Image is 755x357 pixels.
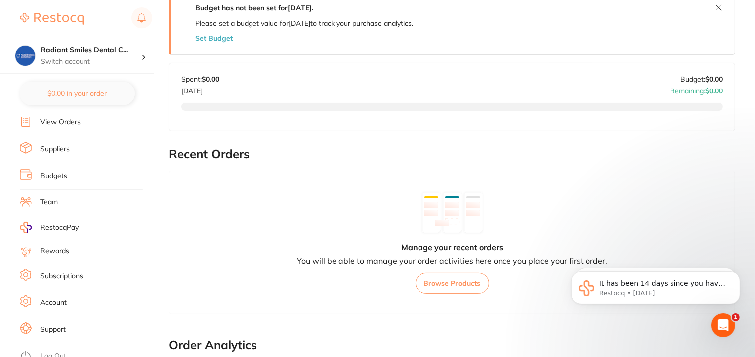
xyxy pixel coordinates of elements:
[40,197,58,207] a: Team
[670,83,723,95] p: Remaining:
[195,34,233,42] button: Set Budget
[202,75,219,84] strong: $0.00
[680,75,723,83] p: Budget:
[40,298,67,308] a: Account
[416,273,489,294] button: Browse Products
[41,57,141,67] p: Switch account
[711,313,735,337] iframe: Intercom live chat
[40,271,83,281] a: Subscriptions
[297,256,607,265] p: You will be able to manage your order activities here once you place your first order.
[401,243,503,252] h4: Manage your recent orders
[40,246,69,256] a: Rewards
[20,222,32,233] img: RestocqPay
[20,7,84,30] a: Restocq Logo
[40,325,66,335] a: Support
[556,251,755,330] iframe: Intercom notifications message
[40,117,81,127] a: View Orders
[169,147,735,161] h2: Recent Orders
[195,3,313,12] strong: Budget has not been set for [DATE] .
[41,45,141,55] h4: Radiant Smiles Dental Care - Albany
[181,75,219,83] p: Spent:
[20,222,79,233] a: RestocqPay
[195,19,413,27] p: Please set a budget value for [DATE] to track your purchase analytics.
[40,223,79,233] span: RestocqPay
[169,338,735,352] h2: Order Analytics
[732,313,740,321] span: 1
[20,82,135,105] button: $0.00 in your order
[20,13,84,25] img: Restocq Logo
[705,75,723,84] strong: $0.00
[40,144,70,154] a: Suppliers
[40,171,67,181] a: Budgets
[15,46,35,66] img: Radiant Smiles Dental Care - Albany
[705,87,723,95] strong: $0.00
[181,83,219,95] p: [DATE]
